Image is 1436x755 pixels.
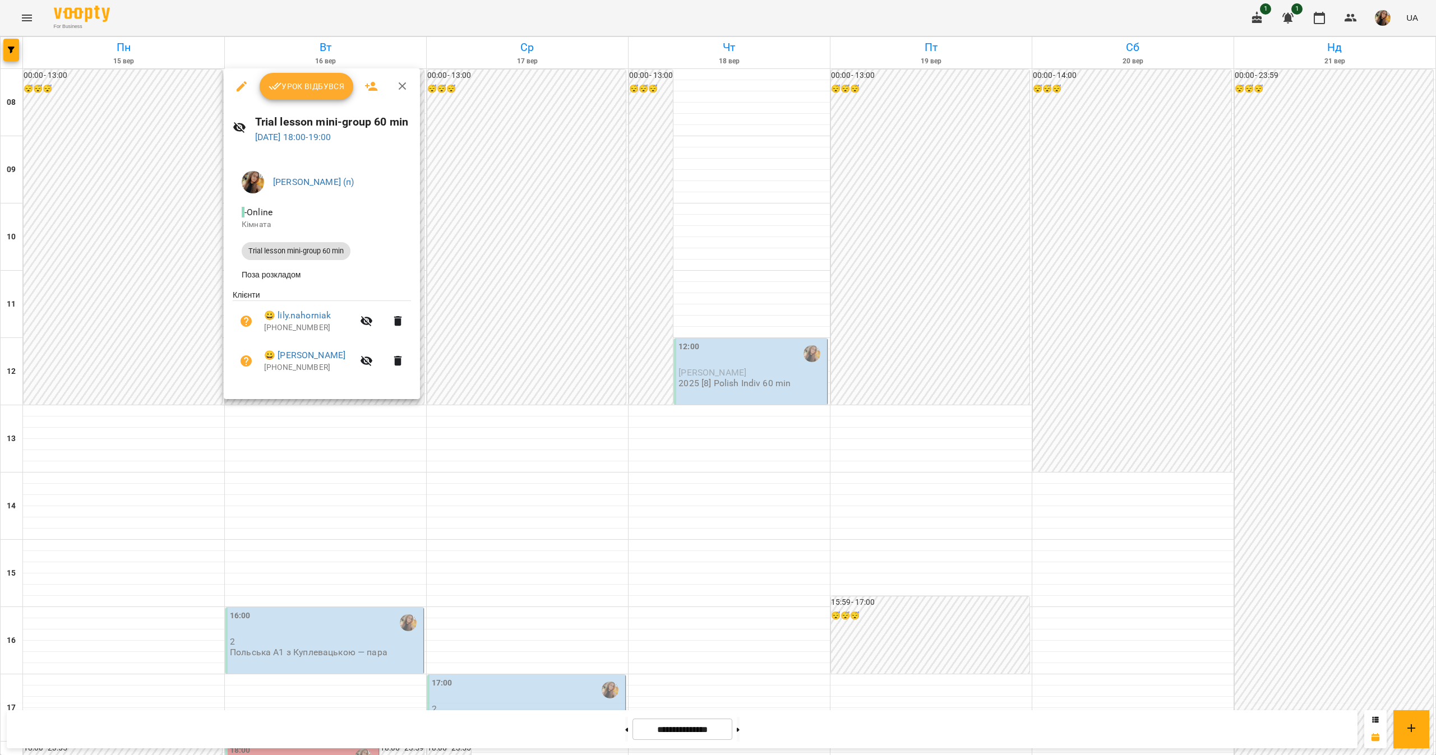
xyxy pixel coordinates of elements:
[242,219,402,230] p: Кімната
[264,322,353,334] p: [PHONE_NUMBER]
[269,80,345,93] span: Урок відбувся
[255,113,412,131] h6: Trial lesson mini-group 60 min
[233,348,260,374] button: Візит ще не сплачено. Додати оплату?
[273,177,354,187] a: [PERSON_NAME] (п)
[264,362,353,373] p: [PHONE_NUMBER]
[233,265,411,285] li: Поза розкладом
[242,246,350,256] span: Trial lesson mini-group 60 min
[233,289,411,385] ul: Клієнти
[255,132,331,142] a: [DATE] 18:00-19:00
[264,309,331,322] a: 😀 lily.nahorniak
[233,308,260,335] button: Візит ще не сплачено. Додати оплату?
[242,207,275,217] span: - Online
[260,73,354,100] button: Урок відбувся
[264,349,345,362] a: 😀 [PERSON_NAME]
[242,171,264,193] img: 2d1d2c17ffccc5d6363169c503fcce50.jpg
